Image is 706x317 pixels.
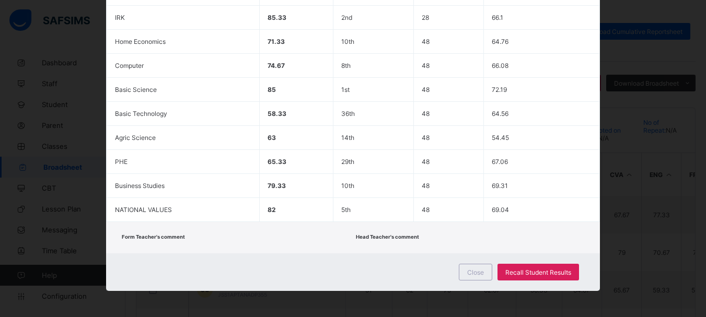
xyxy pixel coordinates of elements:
[505,268,571,276] span: Recall Student Results
[115,182,165,190] span: Business Studies
[492,38,508,45] span: 64.76
[492,86,507,93] span: 72.19
[268,62,285,69] span: 74.67
[356,234,419,240] span: Head Teacher's comment
[341,86,350,93] span: 1st
[115,62,144,69] span: Computer
[341,62,351,69] span: 8th
[268,206,276,214] span: 82
[422,110,430,118] span: 48
[115,134,156,142] span: Agric Science
[341,110,355,118] span: 36th
[492,158,508,166] span: 67.06
[268,134,276,142] span: 63
[341,14,352,21] span: 2nd
[422,158,430,166] span: 48
[122,234,185,240] span: Form Teacher's comment
[115,38,166,45] span: Home Economics
[422,206,430,214] span: 48
[268,182,286,190] span: 79.33
[422,182,430,190] span: 48
[341,182,354,190] span: 10th
[492,134,509,142] span: 54.45
[492,110,508,118] span: 64.56
[492,62,508,69] span: 66.08
[492,206,509,214] span: 69.04
[115,206,172,214] span: NATIONAL VALUES
[341,158,354,166] span: 29th
[268,86,276,93] span: 85
[268,158,286,166] span: 65.33
[492,14,503,21] span: 66.1
[422,134,430,142] span: 48
[492,182,508,190] span: 69.31
[115,158,128,166] span: PHE
[341,206,351,214] span: 5th
[422,86,430,93] span: 48
[341,38,354,45] span: 10th
[268,110,286,118] span: 58.33
[268,14,286,21] span: 85.33
[115,86,157,93] span: Basic Science
[115,14,125,21] span: IRK
[422,14,429,21] span: 28
[268,38,285,45] span: 71.33
[341,134,354,142] span: 14th
[422,62,430,69] span: 48
[422,38,430,45] span: 48
[467,268,484,276] span: Close
[115,110,167,118] span: Basic Technology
